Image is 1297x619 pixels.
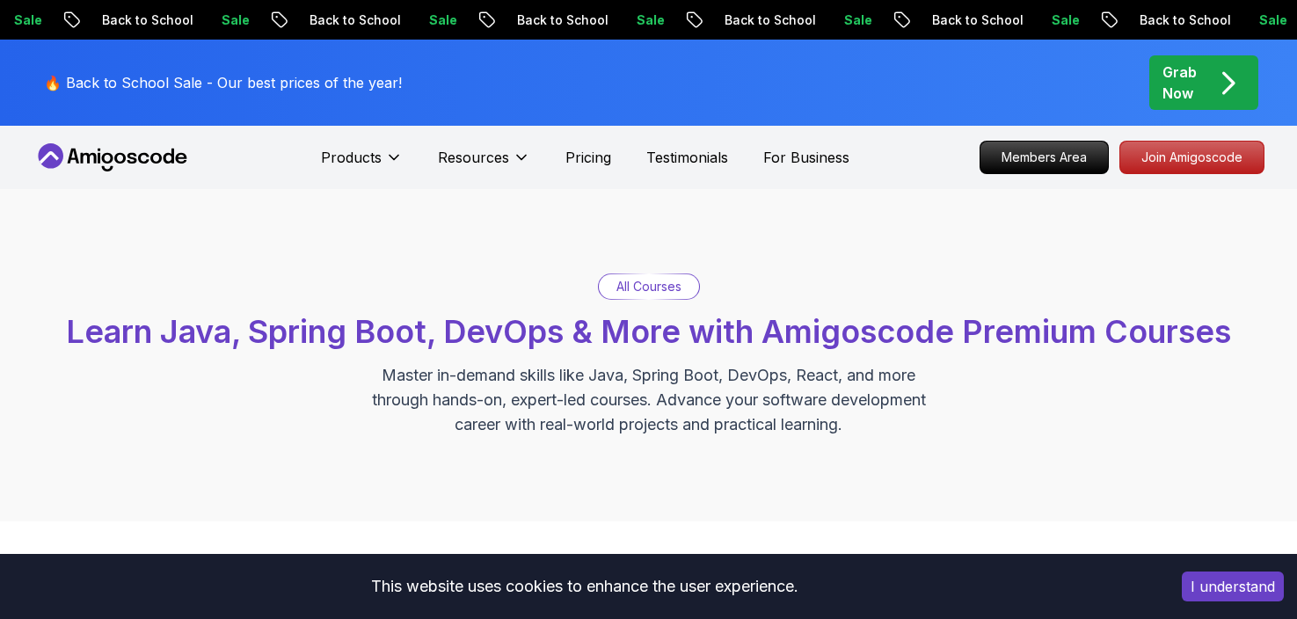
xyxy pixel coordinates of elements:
[1120,142,1264,173] p: Join Amigoscode
[866,11,922,29] p: Sale
[36,11,92,29] p: Sale
[659,11,715,29] p: Sale
[747,11,866,29] p: Back to School
[332,11,451,29] p: Back to School
[66,312,1231,351] span: Learn Java, Spring Boot, DevOps & More with Amigoscode Premium Courses
[321,147,403,182] button: Products
[1182,572,1284,601] button: Accept cookies
[1119,141,1264,174] a: Join Amigoscode
[763,147,849,168] a: For Business
[954,11,1074,29] p: Back to School
[616,278,681,295] p: All Courses
[124,11,244,29] p: Back to School
[44,72,402,93] p: 🔥 Back to School Sale - Our best prices of the year!
[451,11,507,29] p: Sale
[1162,62,1197,104] p: Grab Now
[1162,11,1281,29] p: Back to School
[321,147,382,168] p: Products
[1074,11,1130,29] p: Sale
[438,147,530,182] button: Resources
[646,147,728,168] a: Testimonials
[353,363,944,437] p: Master in-demand skills like Java, Spring Boot, DevOps, React, and more through hands-on, expert-...
[980,142,1108,173] p: Members Area
[539,11,659,29] p: Back to School
[438,147,509,168] p: Resources
[980,141,1109,174] a: Members Area
[565,147,611,168] a: Pricing
[244,11,300,29] p: Sale
[13,567,1155,606] div: This website uses cookies to enhance the user experience.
